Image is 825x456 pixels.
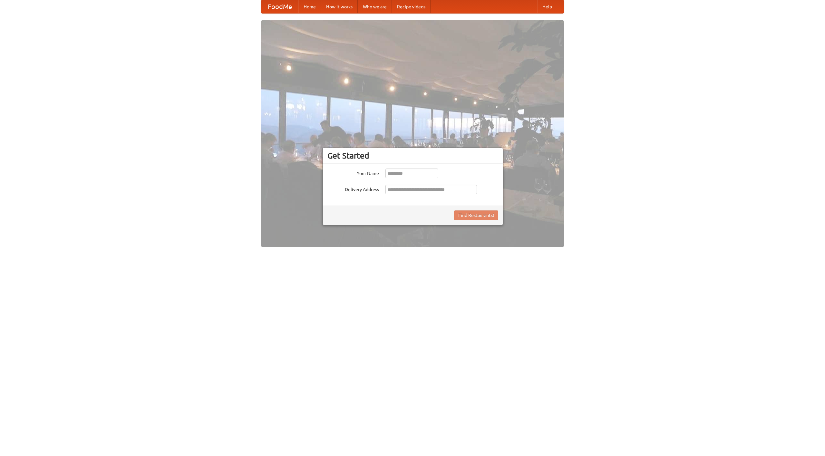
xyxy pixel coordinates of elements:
a: Recipe videos [392,0,431,13]
label: Delivery Address [327,185,379,193]
h3: Get Started [327,151,498,160]
label: Your Name [327,169,379,177]
a: How it works [321,0,358,13]
button: Find Restaurants! [454,210,498,220]
a: FoodMe [261,0,298,13]
a: Home [298,0,321,13]
a: Help [537,0,557,13]
a: Who we are [358,0,392,13]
